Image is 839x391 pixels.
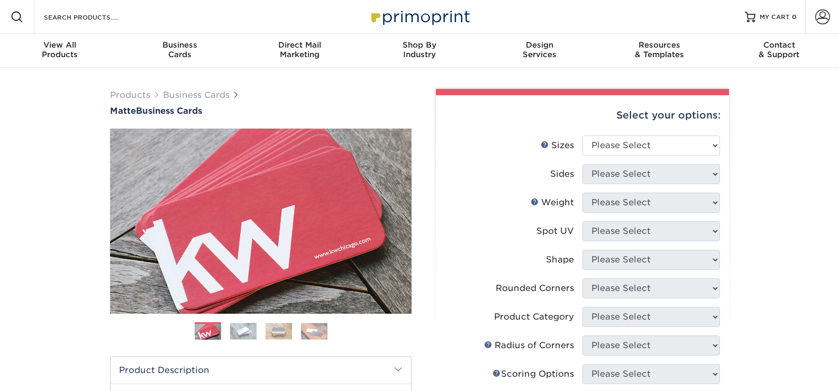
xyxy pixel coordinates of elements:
[496,282,574,295] div: Rounded Corners
[360,40,480,50] span: Shop By
[494,311,574,323] div: Product Category
[120,40,240,59] div: Cards
[301,323,327,339] img: Business Cards 04
[531,196,574,209] div: Weight
[266,323,292,339] img: Business Cards 03
[240,40,360,50] span: Direct Mail
[479,40,599,59] div: Services
[479,40,599,50] span: Design
[240,40,360,59] div: Marketing
[599,34,719,68] a: Resources& Templates
[550,168,574,180] div: Sides
[536,225,574,238] div: Spot UV
[719,40,839,59] div: & Support
[111,357,411,384] h2: Product Description
[120,34,240,68] a: BusinessCards
[719,40,839,50] span: Contact
[110,90,150,100] a: Products
[110,106,412,116] h1: Business Cards
[240,34,360,68] a: Direct MailMarketing
[479,34,599,68] a: DesignServices
[484,339,574,352] div: Radius of Corners
[360,34,480,68] a: Shop ByIndustry
[719,34,839,68] a: Contact& Support
[599,40,719,59] div: & Templates
[43,11,146,23] input: SEARCH PRODUCTS.....
[110,70,412,372] img: Matte 01
[541,139,574,152] div: Sizes
[760,13,790,22] span: MY CART
[195,319,221,345] img: Business Cards 01
[120,40,240,50] span: Business
[360,40,480,59] div: Industry
[163,90,230,100] a: Business Cards
[493,368,574,380] div: Scoring Options
[110,106,136,116] span: Matte
[110,106,412,116] a: MatteBusiness Cards
[367,5,472,28] img: Primoprint
[230,323,257,339] img: Business Cards 02
[444,95,721,135] div: Select your options:
[599,40,719,50] span: Resources
[546,253,574,266] div: Shape
[792,13,797,21] span: 0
